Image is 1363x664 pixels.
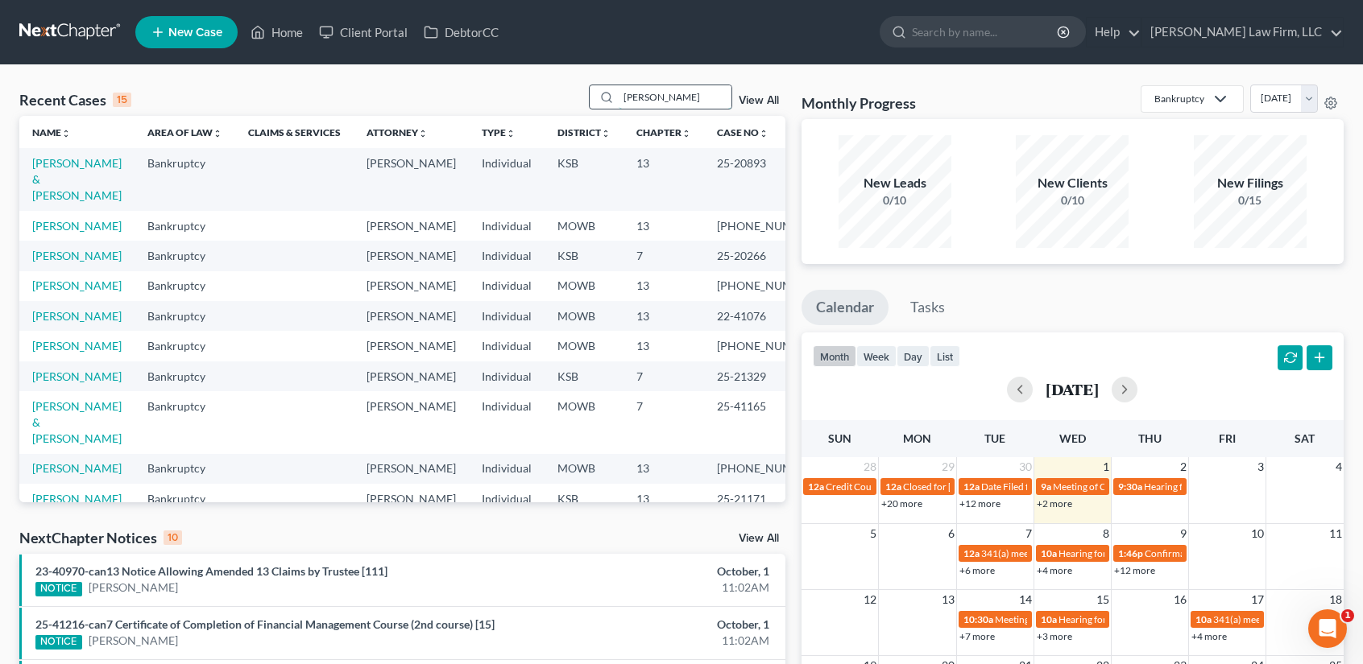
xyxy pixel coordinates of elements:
span: 2 [1179,457,1188,476]
td: 7 [623,391,704,453]
td: Individual [469,211,545,241]
button: list [930,345,960,367]
a: [PERSON_NAME] [32,249,122,262]
span: 12 [862,590,878,609]
span: 14 [1017,590,1034,609]
td: 13 [623,211,704,241]
td: KSB [545,241,623,270]
a: +12 more [1114,564,1155,576]
td: MOWB [545,391,623,453]
a: +6 more [959,564,995,576]
td: 25-21171 [704,484,830,513]
span: Confirmation hearing for Apple Central KC [1145,547,1324,559]
td: 13 [623,454,704,484]
button: week [856,345,897,367]
a: [PERSON_NAME] [89,633,178,649]
span: 15 [1095,590,1111,609]
i: unfold_more [506,129,516,138]
span: 29 [940,457,956,476]
span: 28 [862,457,878,476]
a: [PERSON_NAME] [32,369,122,383]
span: 18 [1328,590,1344,609]
a: [PERSON_NAME] [32,219,122,233]
a: Client Portal [311,18,416,47]
span: Meeting of Creditors for [PERSON_NAME] [995,613,1174,625]
span: 3 [1256,457,1266,476]
a: 25-41216-can7 Certificate of Completion of Financial Management Course (2nd course) [15] [35,617,495,631]
td: Individual [469,241,545,270]
td: Individual [469,301,545,331]
i: unfold_more [213,129,222,138]
td: MOWB [545,271,623,301]
a: Districtunfold_more [557,126,611,138]
td: MOWB [545,331,623,361]
td: [PERSON_NAME] [354,211,469,241]
td: 13 [623,484,704,513]
a: +2 more [1037,497,1072,509]
a: [PERSON_NAME] [32,339,122,353]
span: Hearing for Bar K Holdings, LLC [1058,547,1191,559]
td: KSB [545,148,623,210]
span: Tue [984,431,1005,445]
button: day [897,345,930,367]
a: View All [739,95,779,106]
div: New Leads [839,174,951,192]
td: [PERSON_NAME] [354,331,469,361]
a: Calendar [802,290,889,325]
td: [PERSON_NAME] [354,148,469,210]
i: unfold_more [601,129,611,138]
div: 15 [113,93,131,107]
td: MOWB [545,301,623,331]
div: 0/15 [1194,192,1307,208]
span: 4 [1334,457,1344,476]
span: Hearing for [PERSON_NAME] [1058,613,1184,625]
span: 1 [1101,457,1111,476]
div: Recent Cases [19,90,131,109]
td: Bankruptcy [135,361,235,391]
a: [PERSON_NAME] [32,492,122,505]
a: [PERSON_NAME] Law Firm, LLC [1142,18,1343,47]
td: 25-20893 [704,148,830,210]
td: [PHONE_NUMBER] [704,454,830,484]
td: 25-41165 [704,391,830,453]
span: 30 [1017,457,1034,476]
a: Typeunfold_more [482,126,516,138]
td: Individual [469,484,545,513]
a: [PERSON_NAME] [32,461,122,475]
span: Meeting of Creditors for [PERSON_NAME] [1053,480,1232,493]
span: 8 [1101,524,1111,543]
td: [PERSON_NAME] [354,484,469,513]
span: 5 [868,524,878,543]
div: 11:02AM [535,579,768,596]
a: +3 more [1037,630,1072,642]
span: 12a [808,480,824,493]
td: MOWB [545,211,623,241]
a: Help [1087,18,1141,47]
a: +20 more [881,497,922,509]
th: Claims & Services [235,116,354,148]
a: View All [739,533,779,544]
div: October, 1 [535,563,768,579]
span: 7 [1024,524,1034,543]
td: Individual [469,271,545,301]
td: MOWB [545,454,623,484]
td: KSB [545,484,623,513]
div: 0/10 [1016,192,1129,208]
a: [PERSON_NAME] [89,579,178,596]
span: 10:30a [963,613,993,625]
span: 17 [1249,590,1266,609]
td: Bankruptcy [135,391,235,453]
td: 13 [623,301,704,331]
a: Attorneyunfold_more [367,126,428,138]
iframe: Intercom live chat [1308,609,1347,648]
i: unfold_more [759,129,768,138]
span: Mon [903,431,931,445]
span: Credit Counseling for [PERSON_NAME] [826,480,993,493]
td: Individual [469,148,545,210]
span: New Case [168,27,222,39]
a: Tasks [896,290,959,325]
div: NOTICE [35,635,82,650]
a: [PERSON_NAME] [32,278,122,292]
span: 12a [963,547,980,559]
i: unfold_more [61,129,71,138]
